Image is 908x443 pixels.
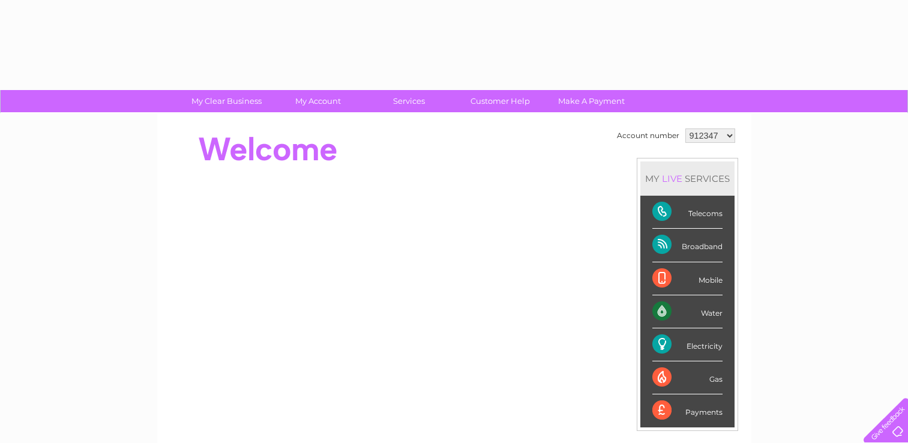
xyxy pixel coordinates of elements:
[652,196,723,229] div: Telecoms
[359,90,459,112] a: Services
[640,161,735,196] div: MY SERVICES
[177,90,276,112] a: My Clear Business
[652,361,723,394] div: Gas
[451,90,550,112] a: Customer Help
[660,173,685,184] div: LIVE
[652,262,723,295] div: Mobile
[268,90,367,112] a: My Account
[542,90,641,112] a: Make A Payment
[652,295,723,328] div: Water
[652,394,723,427] div: Payments
[614,125,682,146] td: Account number
[652,328,723,361] div: Electricity
[652,229,723,262] div: Broadband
